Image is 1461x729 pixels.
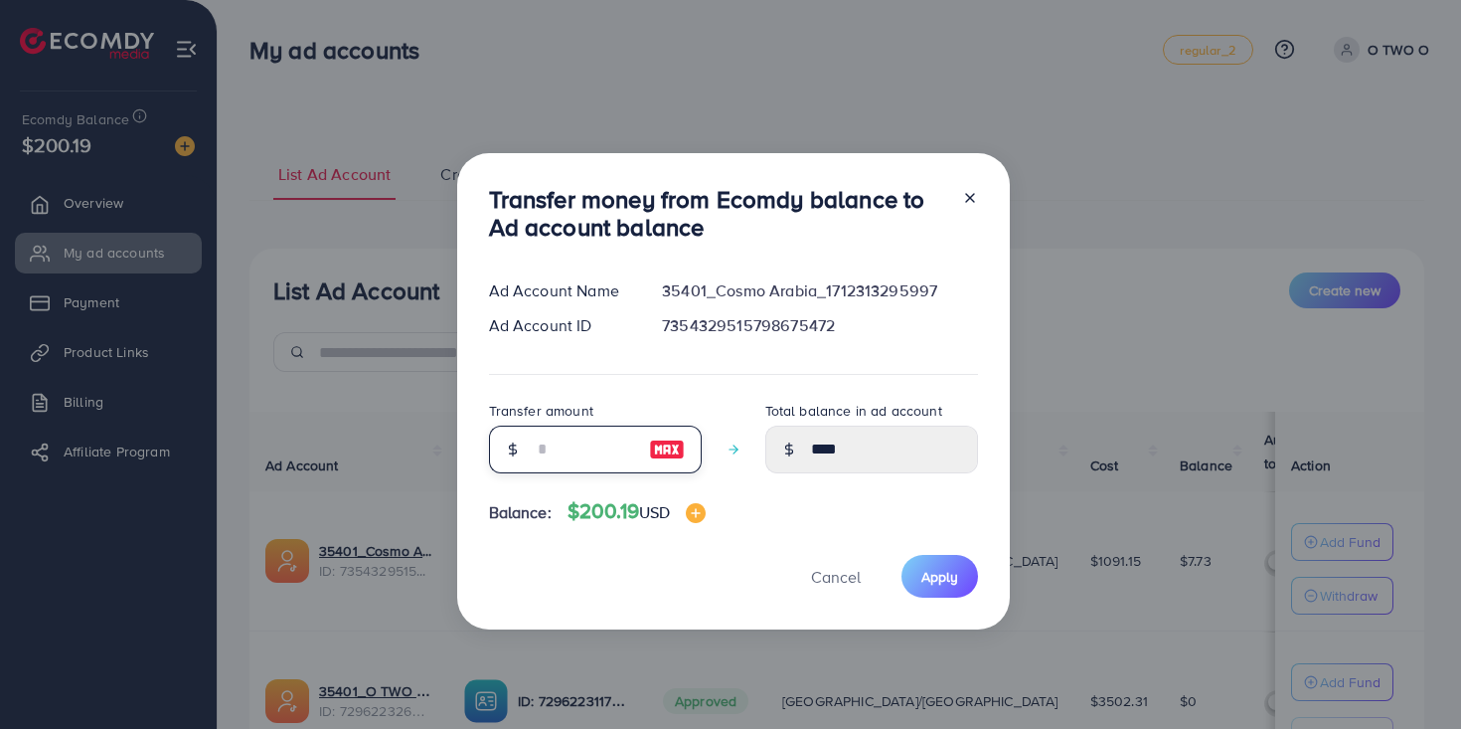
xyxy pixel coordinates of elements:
[765,401,942,421] label: Total balance in ad account
[649,438,685,461] img: image
[473,314,647,337] div: Ad Account ID
[1377,639,1446,714] iframe: Chat
[489,501,552,524] span: Balance:
[901,555,978,598] button: Apply
[473,279,647,302] div: Ad Account Name
[568,499,707,524] h4: $200.19
[489,401,593,421] label: Transfer amount
[646,314,993,337] div: 7354329515798675472
[646,279,993,302] div: 35401_Cosmo Arabia_1712313295997
[921,567,958,587] span: Apply
[489,185,946,243] h3: Transfer money from Ecomdy balance to Ad account balance
[786,555,886,598] button: Cancel
[686,503,706,523] img: image
[811,566,861,588] span: Cancel
[639,501,670,523] span: USD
